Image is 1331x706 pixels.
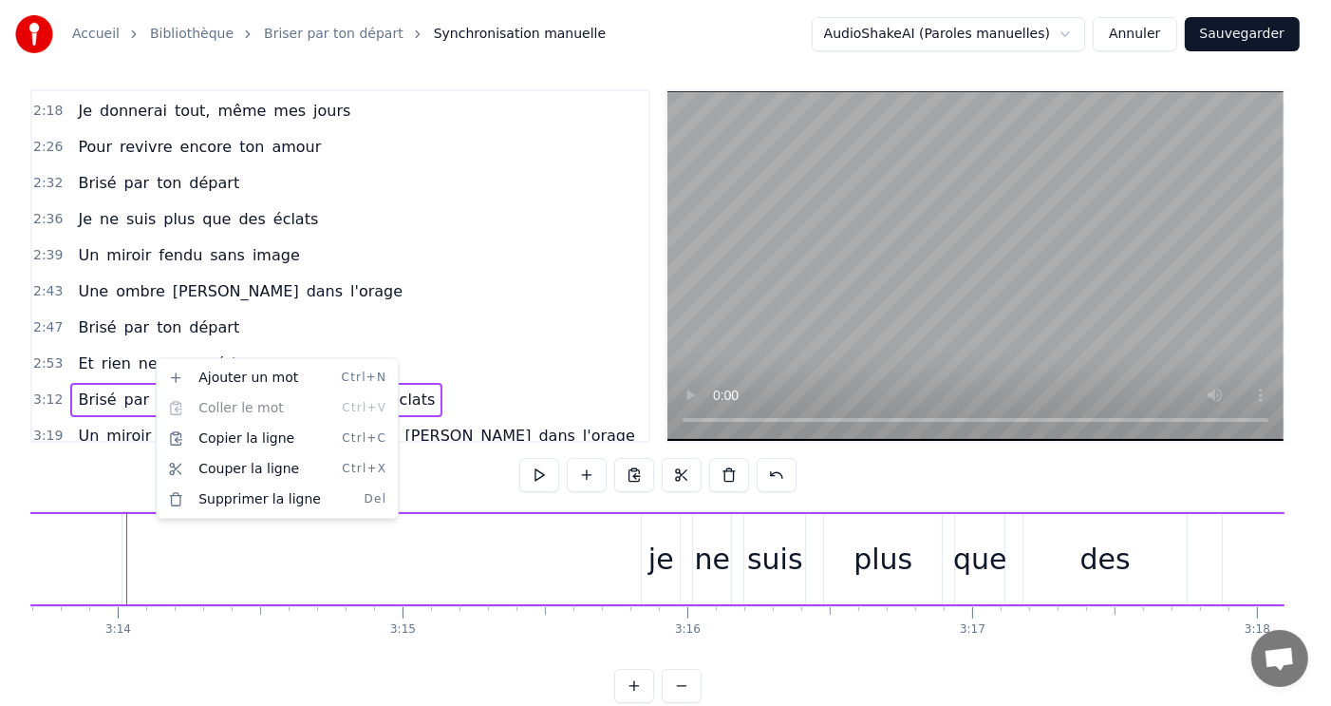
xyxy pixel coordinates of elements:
div: Couper la ligne [160,454,394,485]
div: Ajouter un mot [160,363,394,393]
span: Ctrl+N [342,371,387,386]
div: Supprimer la ligne [160,485,394,515]
span: Ctrl+C [342,431,386,447]
span: Ctrl+X [342,462,386,477]
span: Del [365,492,387,507]
div: Copier la ligne [160,424,394,454]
